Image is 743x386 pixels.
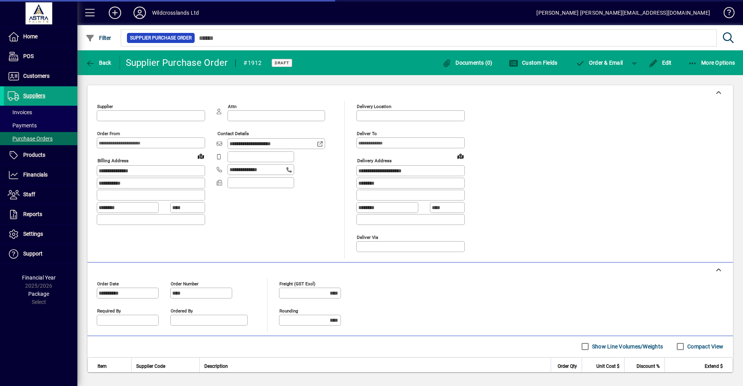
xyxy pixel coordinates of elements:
[357,104,391,109] mat-label: Delivery Location
[454,150,467,162] a: View on map
[279,308,298,313] mat-label: Rounding
[243,57,262,69] div: #1912
[23,73,50,79] span: Customers
[195,150,207,162] a: View on map
[718,2,733,27] a: Knowledge Base
[4,27,77,46] a: Home
[23,211,42,217] span: Reports
[591,343,663,350] label: Show Line Volumes/Weights
[686,56,737,70] button: More Options
[136,362,165,371] span: Supplier Code
[204,362,228,371] span: Description
[705,362,723,371] span: Extend $
[596,362,620,371] span: Unit Cost $
[84,56,113,70] button: Back
[442,60,493,66] span: Documents (0)
[4,225,77,244] a: Settings
[127,6,152,20] button: Profile
[4,47,77,66] a: POS
[4,106,77,119] a: Invoices
[357,234,378,240] mat-label: Deliver via
[228,104,236,109] mat-label: Attn
[23,191,35,197] span: Staff
[507,56,560,70] button: Custom Fields
[4,244,77,264] a: Support
[171,308,193,313] mat-label: Ordered by
[4,146,77,165] a: Products
[103,6,127,20] button: Add
[647,56,674,70] button: Edit
[23,93,45,99] span: Suppliers
[97,131,120,136] mat-label: Order from
[4,132,77,145] a: Purchase Orders
[23,53,34,59] span: POS
[8,136,53,142] span: Purchase Orders
[536,7,710,19] div: [PERSON_NAME] [PERSON_NAME][EMAIL_ADDRESS][DOMAIN_NAME]
[171,281,199,286] mat-label: Order number
[77,56,120,70] app-page-header-button: Back
[130,34,192,42] span: Supplier Purchase Order
[8,109,32,115] span: Invoices
[97,308,121,313] mat-label: Required by
[86,35,111,41] span: Filter
[152,7,199,19] div: Wildcrosslands Ltd
[97,104,113,109] mat-label: Supplier
[98,362,107,371] span: Item
[558,362,577,371] span: Order Qty
[8,122,37,129] span: Payments
[23,152,45,158] span: Products
[688,60,735,66] span: More Options
[575,60,623,66] span: Order & Email
[4,205,77,224] a: Reports
[649,60,672,66] span: Edit
[126,57,228,69] div: Supplier Purchase Order
[23,250,43,257] span: Support
[23,33,38,39] span: Home
[509,60,558,66] span: Custom Fields
[572,56,627,70] button: Order & Email
[84,31,113,45] button: Filter
[357,131,377,136] mat-label: Deliver To
[4,185,77,204] a: Staff
[22,274,56,281] span: Financial Year
[440,56,495,70] button: Documents (0)
[97,281,119,286] mat-label: Order date
[279,281,315,286] mat-label: Freight (GST excl)
[4,165,77,185] a: Financials
[23,231,43,237] span: Settings
[686,343,723,350] label: Compact View
[4,119,77,132] a: Payments
[28,291,49,297] span: Package
[637,362,660,371] span: Discount %
[275,60,289,65] span: Draft
[23,172,48,178] span: Financials
[86,60,111,66] span: Back
[4,67,77,86] a: Customers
